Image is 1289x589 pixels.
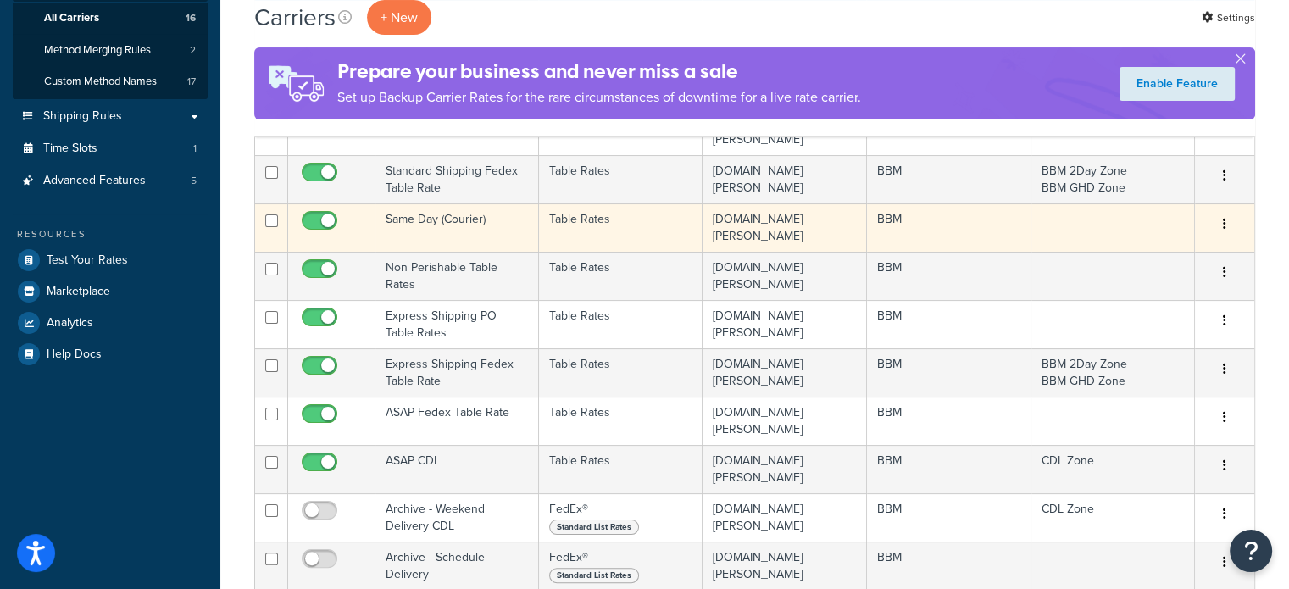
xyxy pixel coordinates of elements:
td: [DOMAIN_NAME][PERSON_NAME] [703,155,867,203]
td: Table Rates [539,445,703,493]
a: Shipping Rules [13,101,208,132]
td: Archive - Weekend Delivery CDL [375,493,539,542]
td: ASAP Fedex Table Rate [375,397,539,445]
span: Test Your Rates [47,253,128,268]
span: Standard List Rates [549,568,639,583]
li: Advanced Features [13,165,208,197]
img: ad-rules-rateshop-fe6ec290ccb7230408bd80ed9643f0289d75e0ffd9eb532fc0e269fcd187b520.png [254,47,337,119]
td: Table Rates [539,155,703,203]
a: Time Slots 1 [13,133,208,164]
span: Method Merging Rules [44,43,151,58]
span: Analytics [47,316,93,331]
p: Set up Backup Carrier Rates for the rare circumstances of downtime for a live rate carrier. [337,86,861,109]
td: BBM [867,300,1031,348]
a: Analytics [13,308,208,338]
span: 16 [186,11,196,25]
span: 1 [193,142,197,156]
td: [DOMAIN_NAME][PERSON_NAME] [703,493,867,542]
td: BBM 2Day Zone BBM GHD Zone [1031,155,1195,203]
td: BBM [867,155,1031,203]
td: CDL Zone [1031,493,1195,542]
td: CDL Zone [1031,445,1195,493]
span: Custom Method Names [44,75,157,89]
td: Table Rates [539,397,703,445]
td: Table Rates [539,203,703,252]
button: Open Resource Center [1230,530,1272,572]
span: Advanced Features [43,174,146,188]
td: [DOMAIN_NAME][PERSON_NAME] [703,252,867,300]
td: ASAP CDL [375,445,539,493]
li: Custom Method Names [13,66,208,97]
td: [DOMAIN_NAME][PERSON_NAME] [703,203,867,252]
a: Custom Method Names 17 [13,66,208,97]
li: Time Slots [13,133,208,164]
td: Express Shipping Fedex Table Rate [375,348,539,397]
span: Time Slots [43,142,97,156]
a: Marketplace [13,276,208,307]
a: Advanced Features 5 [13,165,208,197]
td: BBM 2Day Zone BBM GHD Zone [1031,348,1195,397]
td: Standard Shipping Fedex Table Rate [375,155,539,203]
td: Table Rates [539,300,703,348]
a: Help Docs [13,339,208,370]
span: Help Docs [47,347,102,362]
td: Express Shipping PO Table Rates [375,300,539,348]
span: 2 [190,43,196,58]
td: FedEx® [539,493,703,542]
td: [DOMAIN_NAME][PERSON_NAME] [703,445,867,493]
a: Settings [1202,6,1255,30]
td: [DOMAIN_NAME][PERSON_NAME] [703,397,867,445]
td: Table Rates [539,252,703,300]
a: Enable Feature [1120,67,1235,101]
td: BBM [867,203,1031,252]
td: [DOMAIN_NAME][PERSON_NAME] [703,300,867,348]
td: BBM [867,348,1031,397]
div: Resources [13,227,208,242]
td: BBM [867,493,1031,542]
a: All Carriers 16 [13,3,208,34]
h4: Prepare your business and never miss a sale [337,58,861,86]
td: BBM [867,252,1031,300]
span: 17 [187,75,196,89]
span: All Carriers [44,11,99,25]
li: All Carriers [13,3,208,34]
td: [DOMAIN_NAME][PERSON_NAME] [703,348,867,397]
span: Marketplace [47,285,110,299]
td: BBM [867,397,1031,445]
a: Method Merging Rules 2 [13,35,208,66]
h1: Carriers [254,1,336,34]
span: 5 [191,174,197,188]
td: BBM [867,445,1031,493]
td: Same Day (Courier) [375,203,539,252]
a: Test Your Rates [13,245,208,275]
span: Standard List Rates [549,520,639,535]
td: Table Rates [539,348,703,397]
span: Shipping Rules [43,109,122,124]
li: Method Merging Rules [13,35,208,66]
td: Non Perishable Table Rates [375,252,539,300]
